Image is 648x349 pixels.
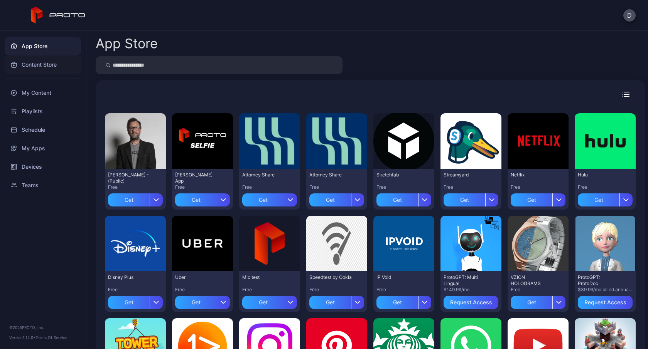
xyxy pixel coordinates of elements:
[578,172,620,178] div: Hulu
[96,37,158,50] div: App Store
[108,293,163,309] button: Get
[108,296,150,309] div: Get
[444,274,486,287] div: ProtoGPT: Multi Lingual
[175,193,217,206] div: Get
[175,287,230,293] div: Free
[175,172,218,184] div: David Selfie App
[242,172,285,178] div: Attorney Share
[175,274,218,280] div: Uber
[511,287,565,293] div: Free
[175,184,230,190] div: Free
[5,121,81,139] a: Schedule
[35,335,67,340] a: Terms Of Service
[511,293,565,309] button: Get
[578,274,620,287] div: ProtoGPT: ProtoDoc
[175,293,230,309] button: Get
[108,172,150,184] div: David N Persona - (Public)
[578,184,633,190] div: Free
[511,190,565,206] button: Get
[444,172,486,178] div: Streamyard
[108,184,163,190] div: Free
[309,190,364,206] button: Get
[444,296,498,309] button: Request Access
[309,293,364,309] button: Get
[450,299,492,305] div: Request Access
[242,293,297,309] button: Get
[5,102,81,121] a: Playlists
[376,184,431,190] div: Free
[511,274,553,287] div: VZION HOLOGRAMS
[444,287,498,293] div: $149.99/mo
[9,335,35,340] span: Version 1.12.0 •
[108,274,150,280] div: Disney Plus
[309,184,364,190] div: Free
[511,172,553,178] div: Netflix
[309,274,352,280] div: Speedtest by Ookla
[175,190,230,206] button: Get
[242,274,285,280] div: Mic test
[175,296,217,309] div: Get
[5,139,81,158] a: My Apps
[578,193,619,206] div: Get
[9,324,77,331] div: © 2025 PROTO, Inc.
[309,296,351,309] div: Get
[578,287,633,293] div: $39.99/mo billed annually
[5,158,81,176] a: Devices
[578,296,633,309] button: Request Access
[578,190,633,206] button: Get
[376,193,418,206] div: Get
[511,184,565,190] div: Free
[376,172,419,178] div: Sketchfab
[5,176,81,195] a: Teams
[376,287,431,293] div: Free
[108,190,163,206] button: Get
[242,193,284,206] div: Get
[444,184,498,190] div: Free
[376,190,431,206] button: Get
[5,55,81,74] a: Content Store
[5,84,81,102] a: My Content
[444,190,498,206] button: Get
[584,299,626,305] div: Request Access
[242,287,297,293] div: Free
[242,296,284,309] div: Get
[376,274,419,280] div: IP Void
[376,293,431,309] button: Get
[108,193,150,206] div: Get
[511,296,552,309] div: Get
[242,184,297,190] div: Free
[309,287,364,293] div: Free
[623,9,636,22] button: D
[376,296,418,309] div: Get
[444,193,485,206] div: Get
[511,193,552,206] div: Get
[5,37,81,55] a: App Store
[242,190,297,206] button: Get
[108,287,163,293] div: Free
[309,193,351,206] div: Get
[309,172,352,178] div: Attorney Share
